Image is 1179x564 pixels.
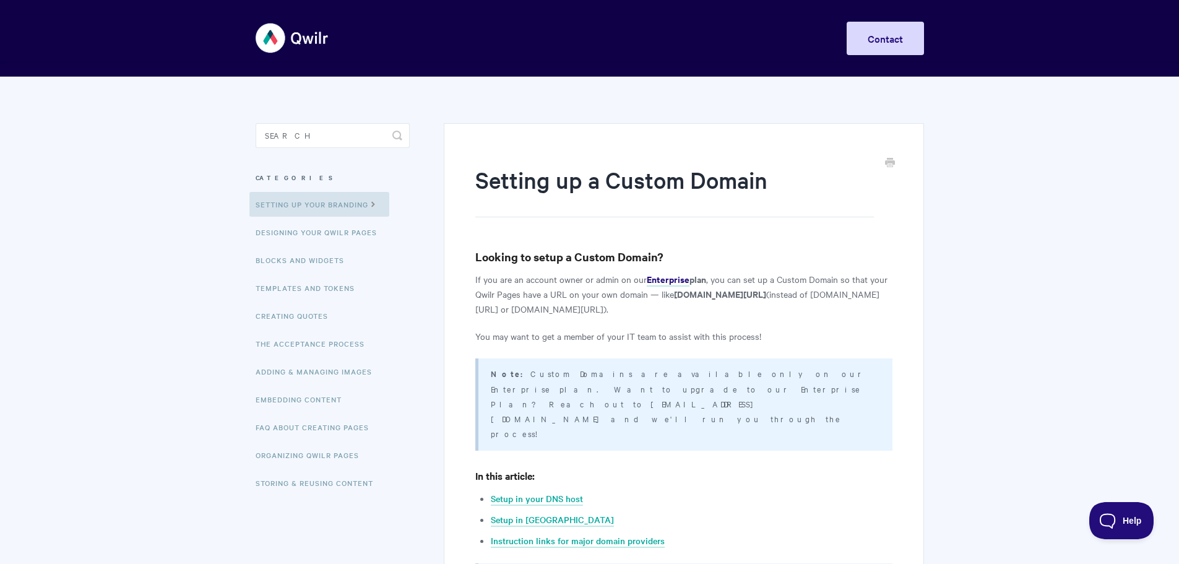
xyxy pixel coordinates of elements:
[1089,502,1154,539] iframe: Toggle Customer Support
[256,387,351,412] a: Embedding Content
[256,123,410,148] input: Search
[256,248,353,272] a: Blocks and Widgets
[491,534,665,548] a: Instruction links for major domain providers
[256,359,381,384] a: Adding & Managing Images
[256,15,329,61] img: Qwilr Help Center
[256,471,382,495] a: Storing & Reusing Content
[689,272,706,285] strong: plan
[256,443,368,467] a: Organizing Qwilr Pages
[847,22,924,55] a: Contact
[256,275,364,300] a: Templates and Tokens
[256,303,337,328] a: Creating Quotes
[647,272,689,285] strong: Enterprise
[475,272,892,316] p: If you are an account owner or admin on our , you can set up a Custom Domain so that your Qwilr P...
[256,220,386,245] a: Designing Your Qwilr Pages
[491,366,876,441] p: Custom Domains are available only on our Enterprise plan. Want to upgrade to our Enterprise Plan?...
[475,248,892,266] h3: Looking to setup a Custom Domain?
[491,368,530,380] strong: Note:
[256,331,374,356] a: The Acceptance Process
[885,157,895,170] a: Print this Article
[647,273,689,287] a: Enterprise
[475,329,892,344] p: You may want to get a member of your IT team to assist with this process!
[256,167,410,189] h3: Categories
[256,415,378,440] a: FAQ About Creating Pages
[475,164,873,217] h1: Setting up a Custom Domain
[491,513,614,527] a: Setup in [GEOGRAPHIC_DATA]
[491,492,583,506] a: Setup in your DNS host
[674,287,766,300] strong: [DOMAIN_NAME][URL]
[475,469,535,482] strong: In this article:
[249,192,389,217] a: Setting up your Branding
